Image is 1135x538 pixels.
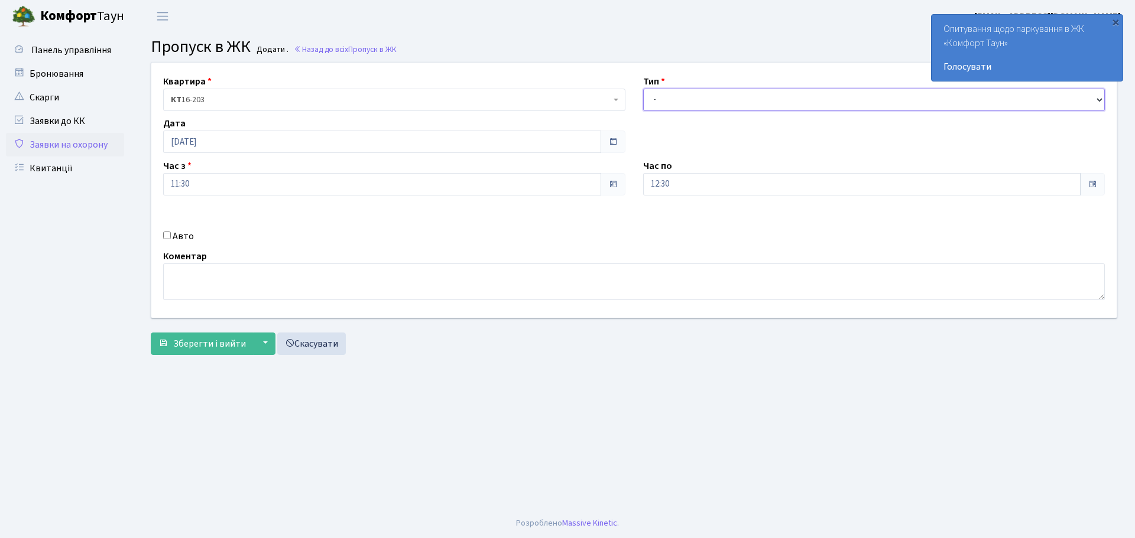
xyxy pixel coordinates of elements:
button: Зберегти і вийти [151,332,254,355]
div: × [1110,16,1121,28]
span: Пропуск в ЖК [348,44,397,55]
div: Опитування щодо паркування в ЖК «Комфорт Таун» [932,15,1123,81]
a: Голосувати [943,60,1111,74]
label: Час по [643,159,672,173]
button: Переключити навігацію [148,6,177,26]
span: <b>КТ</b>&nbsp;&nbsp;&nbsp;&nbsp;16-203 [171,94,611,106]
b: КТ [171,94,181,106]
span: Панель управління [31,44,111,57]
a: Скарги [6,86,124,109]
div: Розроблено . [516,517,619,530]
a: [EMAIL_ADDRESS][DOMAIN_NAME] [974,9,1121,24]
a: Заявки до КК [6,109,124,133]
span: <b>КТ</b>&nbsp;&nbsp;&nbsp;&nbsp;16-203 [163,89,625,111]
img: logo.png [12,5,35,28]
a: Назад до всіхПропуск в ЖК [294,44,397,55]
small: Додати . [254,45,288,55]
label: Авто [173,229,194,243]
label: Час з [163,159,192,173]
a: Massive Kinetic [562,517,617,529]
span: Зберегти і вийти [173,337,246,350]
span: Таун [40,6,124,27]
label: Квартира [163,74,212,89]
a: Скасувати [277,332,346,355]
b: Комфорт [40,6,97,25]
span: Пропуск в ЖК [151,35,251,58]
label: Тип [643,74,665,89]
a: Заявки на охорону [6,133,124,156]
b: [EMAIL_ADDRESS][DOMAIN_NAME] [974,10,1121,23]
label: Коментар [163,249,207,263]
a: Бронювання [6,62,124,86]
a: Панель управління [6,38,124,62]
a: Квитанції [6,156,124,180]
label: Дата [163,116,186,131]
